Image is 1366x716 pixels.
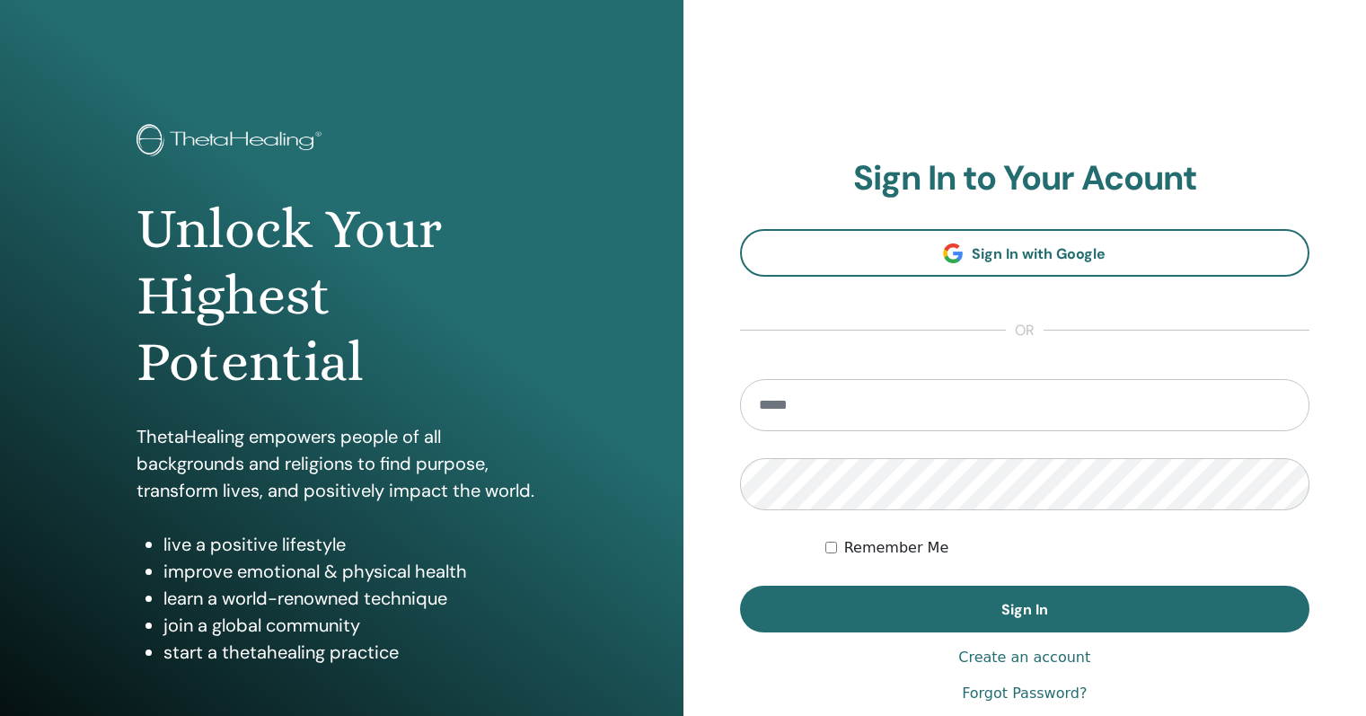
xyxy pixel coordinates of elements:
li: join a global community [163,612,547,639]
a: Sign In with Google [740,229,1310,277]
button: Sign In [740,586,1310,632]
span: or [1006,320,1044,341]
span: Sign In with Google [972,244,1106,263]
label: Remember Me [844,537,949,559]
li: improve emotional & physical health [163,558,547,585]
p: ThetaHealing empowers people of all backgrounds and religions to find purpose, transform lives, a... [137,423,547,504]
li: start a thetahealing practice [163,639,547,666]
span: Sign In [1001,600,1048,619]
h1: Unlock Your Highest Potential [137,196,547,396]
a: Forgot Password? [962,683,1087,704]
h2: Sign In to Your Acount [740,158,1310,199]
li: learn a world-renowned technique [163,585,547,612]
a: Create an account [958,647,1090,668]
li: live a positive lifestyle [163,531,547,558]
div: Keep me authenticated indefinitely or until I manually logout [825,537,1309,559]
